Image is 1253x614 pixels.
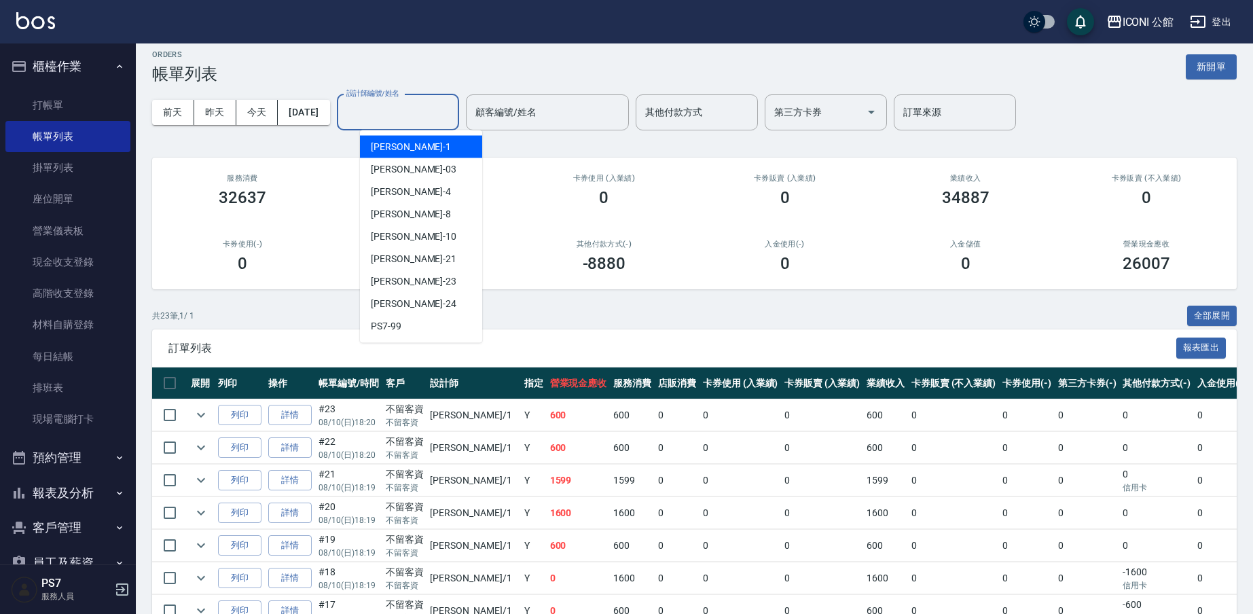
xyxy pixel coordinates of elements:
span: PS7 -99 [371,319,401,333]
h2: 入金使用(-) [710,240,858,249]
td: 600 [610,432,655,464]
td: 600 [863,432,908,464]
td: #23 [315,399,382,431]
td: 0 [999,562,1055,594]
th: 展開 [187,367,215,399]
td: 600 [547,432,611,464]
td: 0 [999,432,1055,464]
td: 0 [547,562,611,594]
h2: 營業現金應收 [1072,240,1220,249]
div: 不留客資 [386,598,424,612]
a: 每日結帳 [5,341,130,372]
td: 1600 [863,497,908,529]
td: 0 [781,399,863,431]
td: 0 [908,497,999,529]
h2: 卡券販賣 (入業績) [710,174,858,183]
td: 0 [781,465,863,496]
td: 1599 [863,465,908,496]
td: 0 [655,530,700,562]
th: 店販消費 [655,367,700,399]
td: 0 [781,530,863,562]
a: 掛單列表 [5,152,130,183]
button: expand row [191,503,211,523]
td: 0 [908,530,999,562]
td: 1600 [610,562,655,594]
td: 0 [1194,432,1250,464]
button: 前天 [152,100,194,125]
td: 0 [1194,465,1250,496]
h5: PS7 [41,577,111,590]
h2: 業績收入 [892,174,1040,183]
h2: 店販消費 [349,174,497,183]
td: #22 [315,432,382,464]
td: 600 [610,530,655,562]
button: 列印 [218,568,261,589]
p: 08/10 (日) 18:19 [319,547,379,559]
td: 0 [1119,497,1194,529]
button: Open [860,101,882,123]
h3: 0 [780,188,790,207]
a: 高階收支登錄 [5,278,130,309]
td: 600 [863,399,908,431]
h2: 入金儲值 [892,240,1040,249]
td: Y [521,530,547,562]
td: #19 [315,530,382,562]
td: 0 [1055,562,1120,594]
td: 600 [610,399,655,431]
button: 昨天 [194,100,236,125]
img: Logo [16,12,55,29]
span: [PERSON_NAME] -10 [371,230,456,244]
div: ICONI 公館 [1123,14,1174,31]
td: 1600 [547,497,611,529]
div: 不留客資 [386,500,424,514]
span: 訂單列表 [168,342,1176,355]
p: 不留客資 [386,449,424,461]
h3: 0 [599,188,609,207]
a: 詳情 [268,535,312,556]
td: 0 [1055,497,1120,529]
td: 0 [908,399,999,431]
td: Y [521,432,547,464]
a: 詳情 [268,503,312,524]
span: [PERSON_NAME] -4 [371,185,451,199]
a: 打帳單 [5,90,130,121]
span: [PERSON_NAME] -1 [371,140,451,154]
th: 帳單編號/時間 [315,367,382,399]
td: 0 [908,432,999,464]
td: 0 [1194,562,1250,594]
div: 不留客資 [386,467,424,482]
button: expand row [191,437,211,458]
th: 卡券使用(-) [999,367,1055,399]
button: ICONI 公館 [1101,8,1180,36]
h3: 34887 [942,188,989,207]
p: 信用卡 [1123,579,1191,592]
p: 不留客資 [386,514,424,526]
button: 新開單 [1186,54,1237,79]
button: 登出 [1184,10,1237,35]
a: 座位開單 [5,183,130,215]
p: 08/10 (日) 18:19 [319,482,379,494]
button: 列印 [218,437,261,458]
td: 600 [863,530,908,562]
a: 材料自購登錄 [5,309,130,340]
h3: 32637 [219,188,266,207]
td: [PERSON_NAME] /1 [426,432,520,464]
h3: -8880 [583,254,626,273]
span: [PERSON_NAME] -23 [371,274,456,289]
button: 員工及薪資 [5,545,130,581]
td: 0 [700,399,782,431]
a: 詳情 [268,437,312,458]
td: #21 [315,465,382,496]
td: 0 [908,465,999,496]
td: #20 [315,497,382,529]
h2: 第三方卡券(-) [349,240,497,249]
span: [PERSON_NAME] -8 [371,207,451,221]
th: 卡券販賣 (不入業績) [908,367,999,399]
td: [PERSON_NAME] /1 [426,465,520,496]
div: 不留客資 [386,565,424,579]
td: 0 [700,530,782,562]
button: 今天 [236,100,278,125]
div: 不留客資 [386,532,424,547]
td: 0 [999,530,1055,562]
td: 0 [781,562,863,594]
